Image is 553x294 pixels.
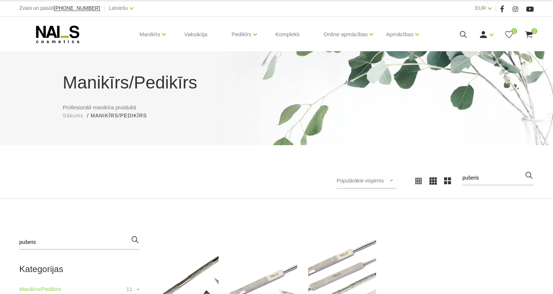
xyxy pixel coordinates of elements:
a: Pedikīrs [231,20,251,49]
span: 0 [511,28,517,34]
h2: Kategorijas [19,264,140,274]
a: Apmācības [386,20,413,49]
h1: Manikīrs/Pedikīrs [63,69,490,96]
span: Sākums [63,113,84,118]
a: [PHONE_NUMBER] [54,5,100,11]
input: Meklēt produktus ... [19,235,140,250]
span: 0 [531,28,537,34]
a: Manikīrs [140,20,160,49]
a: Vaksācija [178,17,213,52]
span: | [104,4,105,13]
a: 0 [504,30,514,39]
li: Manikīrs/Pedikīrs [91,112,154,120]
a: Latviešu [109,4,128,12]
a: Komplekti [270,17,306,52]
span: Populārākie vispirms [337,178,384,184]
a: 0 [524,30,534,39]
span: 11 [126,285,132,294]
span: | [495,4,497,13]
div: Profesionāli manikīra proidukti [57,69,496,120]
a: Online apmācības [323,20,368,49]
input: Meklēt produktus ... [462,171,534,185]
a: EUR [475,4,486,12]
a: Manikīrs/Pedikīrs [19,285,61,294]
a: + [136,285,140,294]
a: Sākums [63,112,84,120]
div: Zvani un pasūti [19,4,100,13]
